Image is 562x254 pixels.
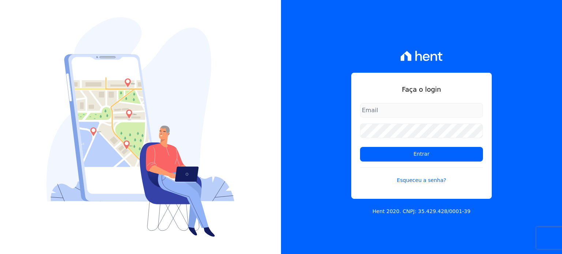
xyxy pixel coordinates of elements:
[360,147,483,162] input: Entrar
[372,208,471,215] p: Hent 2020. CNPJ: 35.429.428/0001-39
[360,84,483,94] h1: Faça o login
[360,167,483,184] a: Esqueceu a senha?
[360,103,483,118] input: Email
[46,17,235,237] img: Login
